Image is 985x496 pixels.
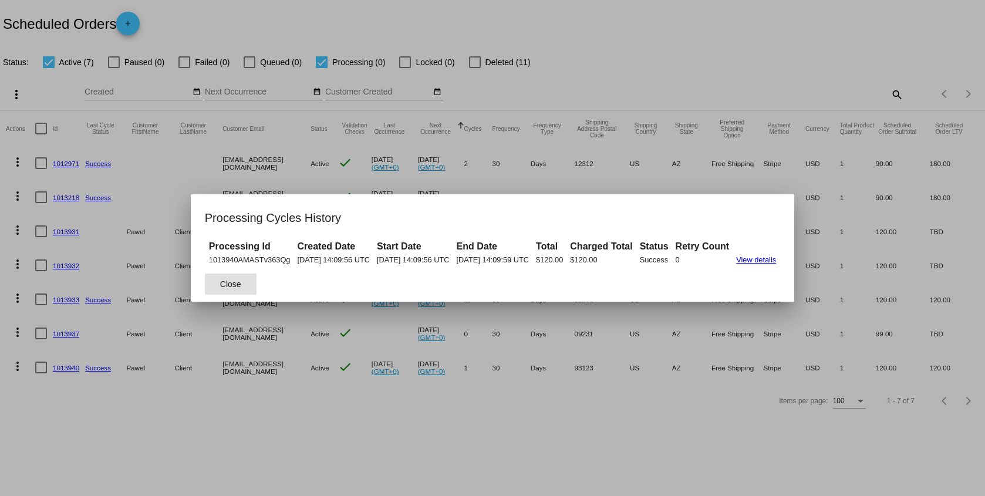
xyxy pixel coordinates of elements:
a: View details [736,255,776,264]
th: End Date [454,240,532,253]
th: Status [637,240,672,253]
h1: Processing Cycles History [205,208,780,227]
td: Success [637,254,672,265]
td: $120.00 [567,254,635,265]
td: [DATE] 14:09:56 UTC [374,254,453,265]
td: [DATE] 14:09:59 UTC [454,254,532,265]
span: Close [220,279,241,289]
button: Close dialog [205,274,257,295]
th: Retry Count [673,240,733,253]
td: 1013940AMASTv363Qg [206,254,294,265]
th: Created Date [295,240,373,253]
td: $120.00 [533,254,566,265]
th: Charged Total [567,240,635,253]
th: Total [533,240,566,253]
th: Start Date [374,240,453,253]
td: [DATE] 14:09:56 UTC [295,254,373,265]
td: 0 [673,254,733,265]
th: Processing Id [206,240,294,253]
